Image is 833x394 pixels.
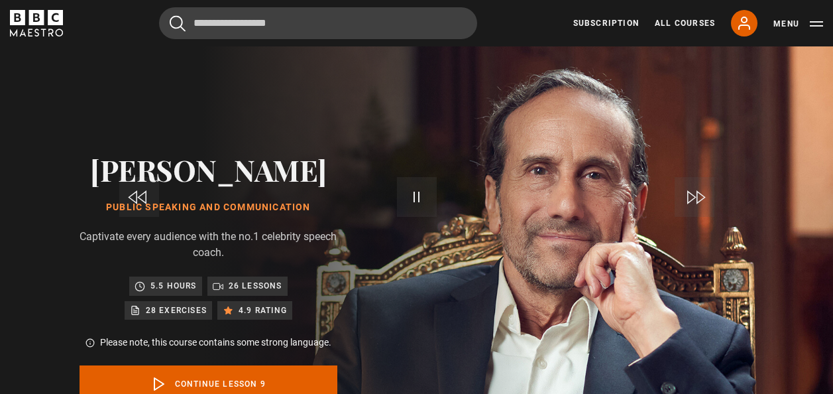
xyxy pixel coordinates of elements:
p: 5.5 hours [150,279,197,293]
p: 4.9 rating [239,304,287,317]
button: Toggle navigation [773,17,823,31]
p: 26 lessons [229,279,282,293]
a: Subscription [573,17,639,29]
button: Submit the search query [170,15,186,32]
input: Search [159,7,477,39]
p: Please note, this course contains some strong language. [100,336,331,350]
h1: Public Speaking and Communication [80,202,337,213]
svg: BBC Maestro [10,10,63,36]
p: 28 exercises [146,304,207,317]
h2: [PERSON_NAME] [80,153,337,186]
a: All Courses [655,17,715,29]
p: Captivate every audience with the no.1 celebrity speech coach. [80,229,337,261]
